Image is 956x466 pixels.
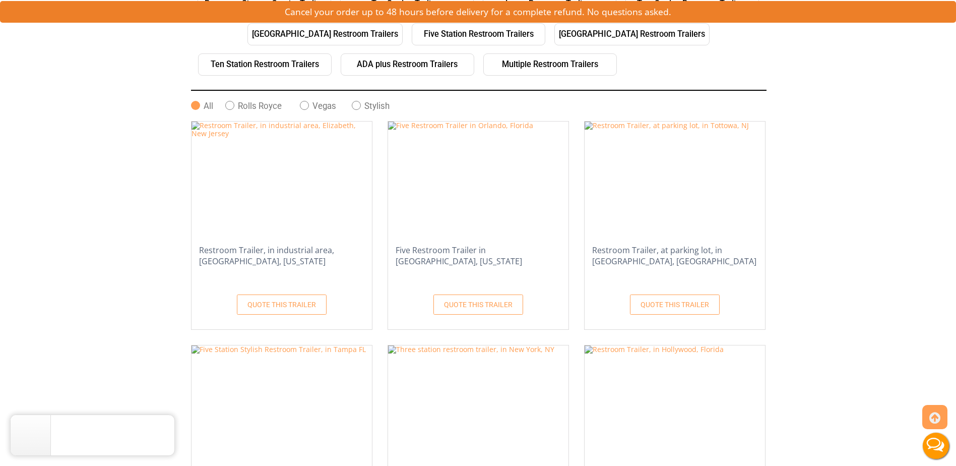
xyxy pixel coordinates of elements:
a: Restroom Trailer, at parking lot, in Tottowa, NJ [585,174,749,184]
h4: Restroom Trailer, at parking lot, in [GEOGRAPHIC_DATA], [GEOGRAPHIC_DATA] [585,242,765,280]
a: Five Restroom Trailer in Orlando, Florida [388,174,533,184]
img: Restroom Trailer, in Hollywood, Florida [585,345,724,461]
a: Multiple Restroom Trailers [483,53,617,76]
label: Rolls Royce [225,101,300,111]
a: ADA plus Restroom Trailers [341,53,474,76]
img: Five Station Stylish Restroom Trailer, in Tampa FL [192,345,366,461]
a: QUOTE THIS TRAILER [433,295,523,315]
img: Restroom Trailer, at parking lot, in Tottowa, NJ [585,122,749,238]
img: Five Restroom Trailer in Orlando, Florida [388,122,533,238]
a: Restroom Trailer, in Hollywood, Florida [585,398,724,407]
label: Vegas [300,101,352,111]
a: QUOTE THIS TRAILER [237,295,327,315]
a: Ten Station Restroom Trailers [198,53,332,76]
h4: Restroom Trailer, in industrial area, [GEOGRAPHIC_DATA], [US_STATE] [192,242,372,280]
a: Three station restroom trailer, in New York, NY [388,398,554,407]
img: Restroom Trailer, in industrial area, Elizabeth, New Jersey [192,122,372,238]
a: [GEOGRAPHIC_DATA] Restroom Trailers [247,23,403,45]
a: Five Station Restroom Trailers [412,23,545,45]
label: All [191,101,225,111]
button: Live Chat [916,426,956,466]
a: Five Station Stylish Restroom Trailer, in Tampa FL [192,398,366,407]
h4: Five Restroom Trailer in [GEOGRAPHIC_DATA], [US_STATE] [388,242,568,280]
a: Restroom Trailer, in industrial area, Elizabeth, New Jersey [192,174,372,184]
a: QUOTE THIS TRAILER [630,295,720,315]
label: Stylish [352,101,409,111]
img: Three station restroom trailer, in New York, NY [388,345,554,461]
a: [GEOGRAPHIC_DATA] Restroom Trailers [554,23,710,45]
